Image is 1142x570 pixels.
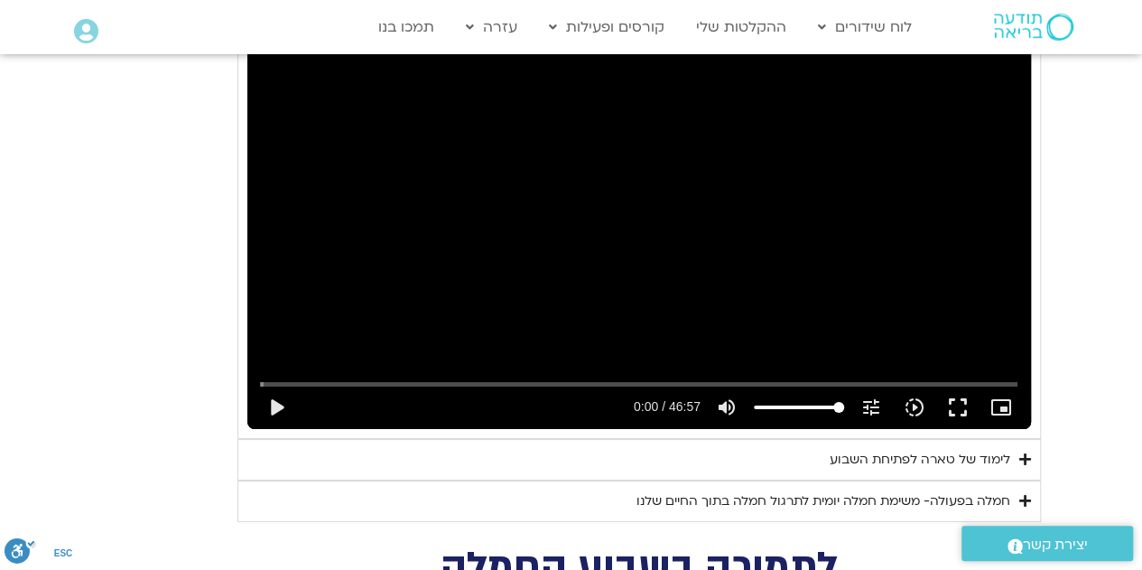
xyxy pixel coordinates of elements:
a: עזרה [457,10,526,44]
div: חמלה בפעולה- משימת חמלה יומית לתרגול חמלה בתוך החיים שלנו [636,491,1010,512]
img: תודעה בריאה [994,14,1073,41]
summary: חמלה בפעולה- משימת חמלה יומית לתרגול חמלה בתוך החיים שלנו [237,481,1041,522]
span: יצירת קשר [1023,533,1088,557]
a: קורסים ופעילות [540,10,673,44]
a: לוח שידורים [809,10,921,44]
a: יצירת קשר [961,526,1133,561]
div: לימוד של טארה לפתיחת השבוע [830,449,1010,471]
a: תמכו בנו [369,10,443,44]
a: ההקלטות שלי [687,10,795,44]
summary: לימוד של טארה לפתיחת השבוע [237,439,1041,481]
